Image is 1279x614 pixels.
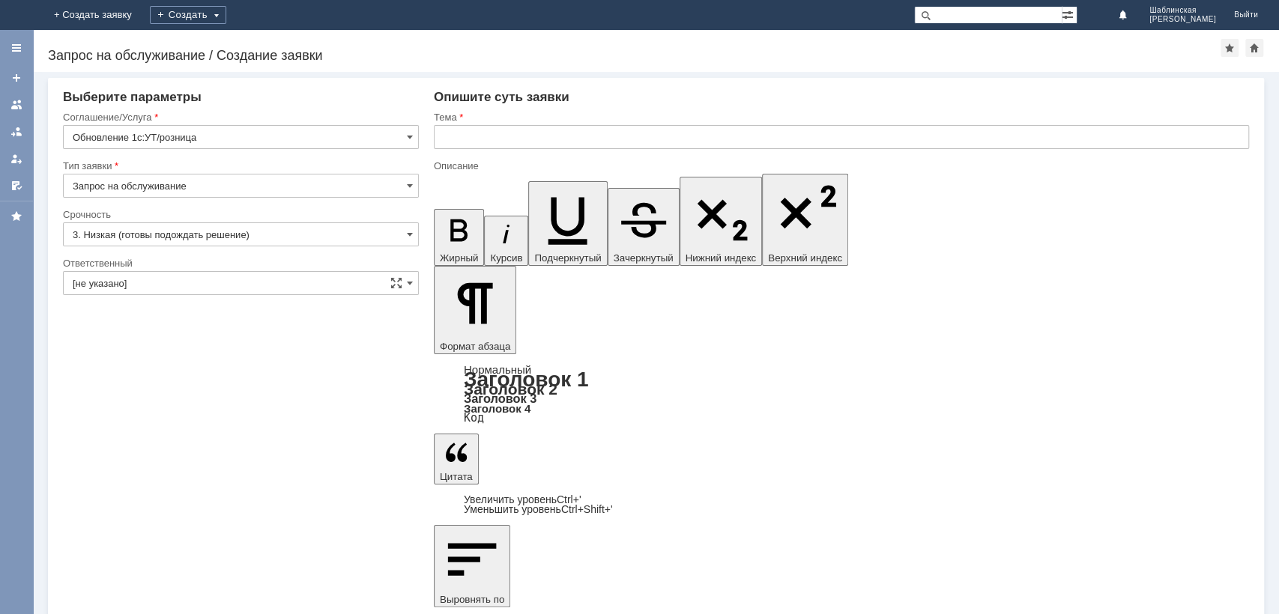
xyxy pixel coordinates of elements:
a: Мои заявки [4,147,28,171]
button: Выровнять по [434,525,510,607]
span: Шаблинская [1149,6,1216,15]
div: Ответственный [63,258,416,268]
a: Заголовок 4 [464,402,530,415]
span: Ctrl+' [557,493,581,505]
a: Код [464,411,484,425]
span: Курсив [490,252,522,264]
div: Запрос на обслуживание / Создание заявки [48,48,1221,63]
button: Зачеркнутый [608,188,680,266]
a: Создать заявку [4,66,28,90]
button: Верхний индекс [762,174,848,266]
div: Формат абзаца [434,365,1249,423]
button: Подчеркнутый [528,181,607,266]
span: Верхний индекс [768,252,842,264]
div: Создать [150,6,226,24]
span: Цитата [440,471,473,482]
div: Тема [434,112,1246,122]
div: Описание [434,161,1246,171]
span: Выровнять по [440,594,504,605]
span: Сложная форма [390,277,402,289]
a: Нормальный [464,363,531,376]
span: Зачеркнутый [614,252,674,264]
span: Подчеркнутый [534,252,601,264]
a: Increase [464,493,581,505]
div: Сделать домашней страницей [1245,39,1263,57]
div: Добавить в избранное [1221,39,1239,57]
button: Цитата [434,434,479,484]
div: Срочность [63,210,416,219]
a: Заявки на командах [4,93,28,117]
a: Мои согласования [4,174,28,198]
span: Нижний индекс [686,252,757,264]
span: Формат абзаца [440,341,510,352]
span: Выберите параметры [63,90,202,104]
span: [PERSON_NAME] [1149,15,1216,24]
a: Decrease [464,503,613,515]
span: Ctrl+Shift+' [561,503,613,515]
button: Нижний индекс [680,177,763,266]
a: Заголовок 2 [464,380,557,398]
a: Заголовок 3 [464,392,536,405]
span: Опишите суть заявки [434,90,569,104]
button: Курсив [484,216,528,266]
div: Цитата [434,495,1249,514]
button: Формат абзаца [434,266,516,354]
span: Жирный [440,252,479,264]
span: Расширенный поиск [1062,7,1077,21]
button: Жирный [434,209,485,266]
div: Соглашение/Услуга [63,112,416,122]
a: Заявки в моей ответственности [4,120,28,144]
div: Тип заявки [63,161,416,171]
a: Заголовок 1 [464,368,589,391]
